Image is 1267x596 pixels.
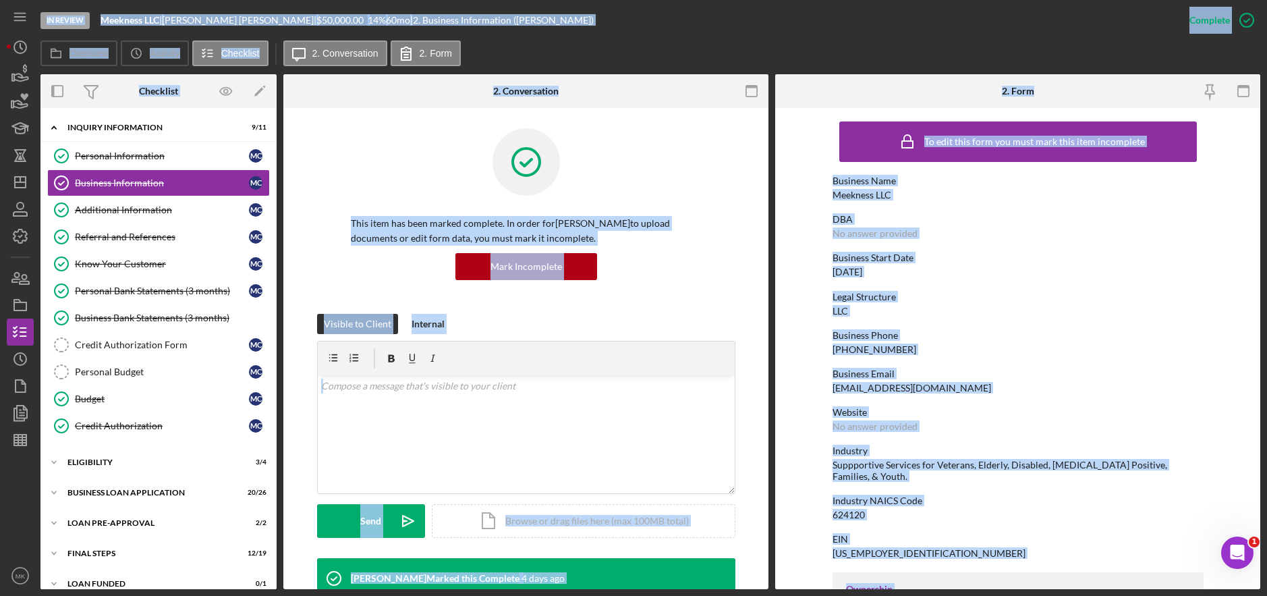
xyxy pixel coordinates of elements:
div: Additional Information [75,205,249,215]
a: Referral and ReferencesMC [47,223,270,250]
div: M C [249,176,262,190]
label: Activity [150,48,179,59]
a: Business Bank Statements (3 months) [47,304,270,331]
div: Legal Structure [833,292,1204,302]
div: BUSINESS LOAN APPLICATION [67,489,233,497]
div: Business Name [833,175,1204,186]
div: [EMAIL_ADDRESS][DOMAIN_NAME] [833,383,991,394]
div: Visible to Client [324,314,391,334]
div: ELIGIBILITY [67,458,233,466]
div: 0 / 1 [242,580,266,588]
div: M C [249,257,262,271]
div: [PHONE_NUMBER] [833,344,916,355]
div: Ownership [846,584,1190,595]
div: M C [249,230,262,244]
div: 2. Form [1002,86,1034,97]
a: Credit AuthorizationMC [47,412,270,439]
div: Industry NAICS Code [833,495,1204,506]
div: | [101,15,162,26]
div: Website [833,407,1204,418]
button: 2. Conversation [283,40,387,66]
button: MK [7,562,34,589]
button: 2. Form [391,40,461,66]
div: Personal Information [75,151,249,161]
div: M C [249,203,262,217]
a: Credit Authorization FormMC [47,331,270,358]
p: This item has been marked complete. In order for [PERSON_NAME] to upload documents or edit form d... [351,216,702,246]
label: Checklist [221,48,260,59]
div: Referral and References [75,232,249,242]
div: Personal Bank Statements (3 months) [75,286,249,296]
a: BudgetMC [47,385,270,412]
div: Meekness LLC [833,190,891,200]
button: Visible to Client [317,314,398,334]
div: In Review [40,12,90,29]
div: 2. Conversation [493,86,559,97]
div: 2 / 2 [242,519,266,527]
button: Internal [405,314,451,334]
a: Personal Bank Statements (3 months)MC [47,277,270,304]
label: 2. Conversation [312,48,378,59]
div: | 2. Business Information ([PERSON_NAME]) [410,15,594,26]
div: Know Your Customer [75,259,249,269]
div: $50,000.00 [316,15,368,26]
label: 2. Form [420,48,452,59]
iframe: Intercom live chat [1221,537,1254,569]
div: LLC [833,306,848,317]
a: Additional InformationMC [47,196,270,223]
button: Mark Incomplete [455,253,597,280]
div: No answer provided [833,421,918,432]
div: Business Email [833,369,1204,379]
div: Internal [412,314,445,334]
div: [US_EMPLOYER_IDENTIFICATION_NUMBER] [833,548,1025,559]
div: 14 % [368,15,386,26]
div: EIN [833,534,1204,545]
div: Suppportive Services for Veterans, Elderly, Disabled, [MEDICAL_DATA] Positive, Families, & Youth. [833,460,1204,481]
div: Credit Authorization Form [75,340,249,350]
div: Complete [1189,7,1230,34]
div: 20 / 26 [242,489,266,497]
div: Credit Authorization [75,421,249,431]
div: Business Start Date [833,252,1204,263]
button: Overview [40,40,117,66]
div: LOAN FUNDED [67,580,233,588]
div: To edit this form you must mark this item incomplete [924,136,1145,147]
text: MK [16,572,26,580]
div: Checklist [139,86,178,97]
a: Business InformationMC [47,169,270,196]
div: M C [249,284,262,298]
div: INQUIRY INFORMATION [67,124,233,132]
button: Send [317,504,425,538]
button: Checklist [192,40,269,66]
div: M C [249,149,262,163]
button: Complete [1176,7,1260,34]
a: Personal BudgetMC [47,358,270,385]
div: Send [360,504,381,538]
div: Business Bank Statements (3 months) [75,313,269,323]
div: 12 / 19 [242,549,266,558]
div: 9 / 11 [242,124,266,132]
div: M C [249,365,262,379]
div: 624120 [833,510,865,520]
a: Personal InformationMC [47,142,270,169]
div: 60 mo [386,15,410,26]
b: Meekness LLC [101,14,159,26]
div: No answer provided [833,228,918,239]
div: FINAL STEPS [67,549,233,558]
div: M C [249,392,262,406]
div: Business Phone [833,330,1204,341]
div: [DATE] [833,267,862,277]
div: [PERSON_NAME] [PERSON_NAME] | [162,15,316,26]
div: Mark Incomplete [490,253,562,280]
span: 1 [1249,537,1260,547]
div: M C [249,419,262,433]
div: Industry [833,445,1204,456]
div: DBA [833,214,1204,225]
div: Personal Budget [75,367,249,377]
button: Activity [121,40,188,66]
time: 2025-08-21 15:17 [522,573,565,584]
div: [PERSON_NAME] Marked this Complete [351,573,519,584]
div: Budget [75,394,249,404]
div: LOAN PRE-APPROVAL [67,519,233,527]
div: M C [249,338,262,352]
